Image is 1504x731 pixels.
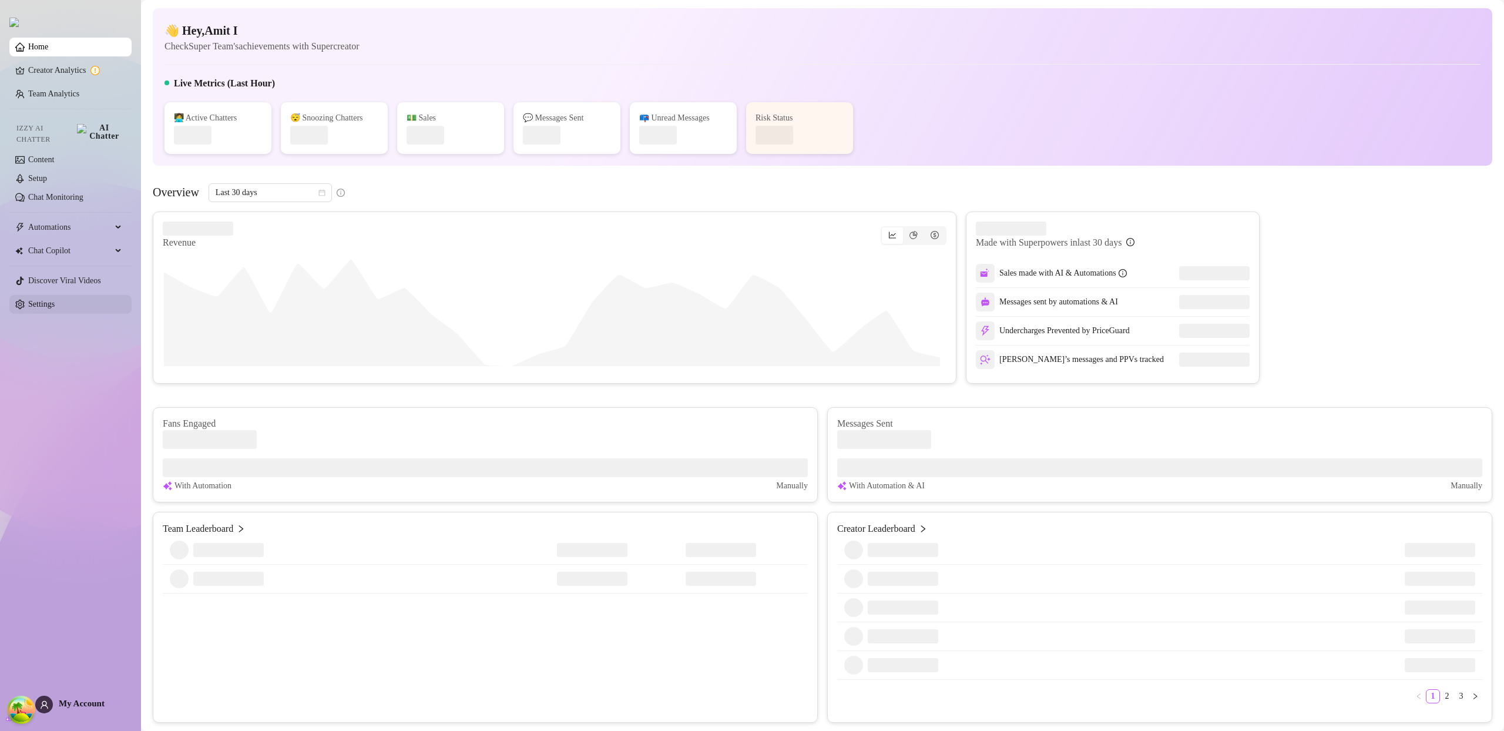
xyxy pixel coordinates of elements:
[1454,689,1468,703] li: 3
[174,112,262,125] div: 👩‍💻 Active Chatters
[1441,690,1453,703] a: 2
[407,112,495,125] div: 💵 Sales
[163,522,233,536] article: Team Leaderboard
[15,223,25,232] span: thunderbolt
[77,124,122,140] img: AI Chatter
[1412,689,1426,703] button: left
[888,231,897,239] span: line-chart
[28,300,55,309] a: Settings
[837,479,847,492] img: svg%3e
[1119,269,1127,277] span: info-circle
[59,699,105,708] span: My Account
[28,276,101,285] a: Discover Viral Videos
[163,479,172,492] img: svg%3e
[1468,689,1482,703] li: Next Page
[9,698,33,722] button: Open Tanstack query devtools
[164,22,360,39] h4: 👋 Hey, Amit I
[1415,693,1422,700] span: left
[756,112,844,125] div: Risk Status
[164,39,360,53] article: Check Super Team's achievements with Supercreator
[999,267,1127,280] div: Sales made with AI & Automations
[28,89,79,98] a: Team Analytics
[163,417,808,430] article: Fans Engaged
[163,236,233,250] article: Revenue
[1455,690,1468,703] a: 3
[849,479,925,492] article: With Automation & AI
[28,174,47,183] a: Setup
[174,479,231,492] article: With Automation
[981,297,990,307] img: svg%3e
[28,61,122,80] a: Creator Analytics exclamation-circle
[290,112,378,125] div: 😴 Snoozing Chatters
[976,236,1122,250] article: Made with Superpowers in last 30 days
[337,189,345,197] span: info-circle
[837,522,915,536] article: Creator Leaderboard
[318,189,325,196] span: calendar
[980,268,991,279] img: svg%3e
[837,417,1482,430] article: Messages Sent
[28,42,48,51] a: Home
[1426,690,1439,703] a: 1
[28,218,112,237] span: Automations
[976,293,1118,311] div: Messages sent by automations & AI
[15,247,23,255] img: Chat Copilot
[28,193,83,202] a: Chat Monitoring
[1468,689,1482,703] button: right
[174,76,275,90] h5: Live Metrics (Last Hour)
[1126,238,1134,246] span: info-circle
[16,123,72,145] span: Izzy AI Chatter
[909,231,918,239] span: pie-chart
[9,18,19,27] img: logo.svg
[523,112,611,125] div: 💬 Messages Sent
[40,700,49,709] span: user
[237,522,245,536] span: right
[976,321,1130,340] div: Undercharges Prevented by PriceGuard
[1472,693,1479,700] span: right
[1440,689,1454,703] li: 2
[931,231,939,239] span: dollar-circle
[216,184,325,202] span: Last 30 days
[153,183,199,201] article: Overview
[639,112,727,125] div: 📪 Unread Messages
[28,155,54,164] a: Content
[1412,689,1426,703] li: Previous Page
[6,714,14,722] span: build
[776,479,808,492] article: Manually
[980,354,991,365] img: svg%3e
[1426,689,1440,703] li: 1
[919,522,927,536] span: right
[28,242,112,260] span: Chat Copilot
[980,326,991,336] img: svg%3e
[881,226,946,245] div: segmented control
[1451,479,1482,492] article: Manually
[976,350,1164,369] div: [PERSON_NAME]’s messages and PPVs tracked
